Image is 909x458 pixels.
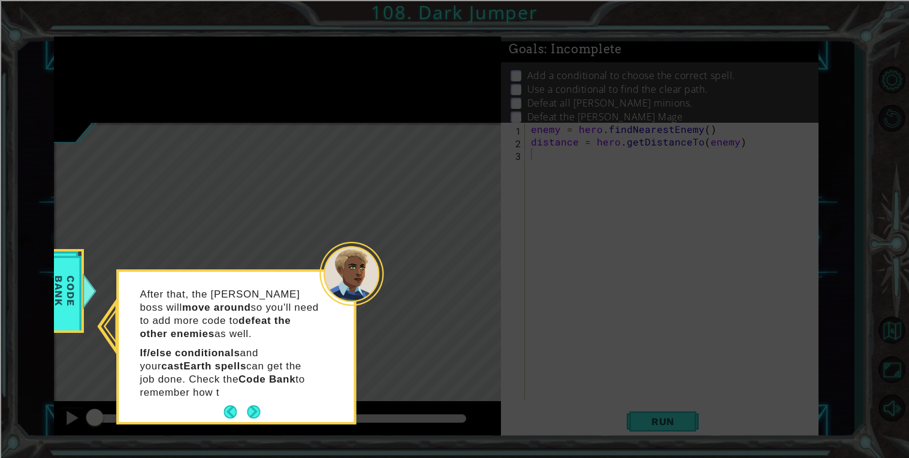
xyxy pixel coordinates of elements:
[140,347,319,399] p: and your can get the job done. Check the to remember how t
[5,48,904,59] div: Options
[238,374,295,385] strong: Code Bank
[5,80,904,91] div: Move To ...
[5,37,904,48] div: Delete
[161,360,246,372] strong: castEarth spells
[140,287,319,340] p: After that, the [PERSON_NAME] boss will so you'll need to add more code to as well.
[5,69,904,80] div: Rename
[140,315,291,339] strong: defeat the other enemies
[247,405,260,418] button: Next
[5,5,904,16] div: Sort A > Z
[140,347,240,359] strong: If/else conditionals
[5,26,904,37] div: Move To ...
[182,302,251,313] strong: move around
[5,59,904,69] div: Sign out
[5,16,904,26] div: Sort New > Old
[224,405,247,418] button: Back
